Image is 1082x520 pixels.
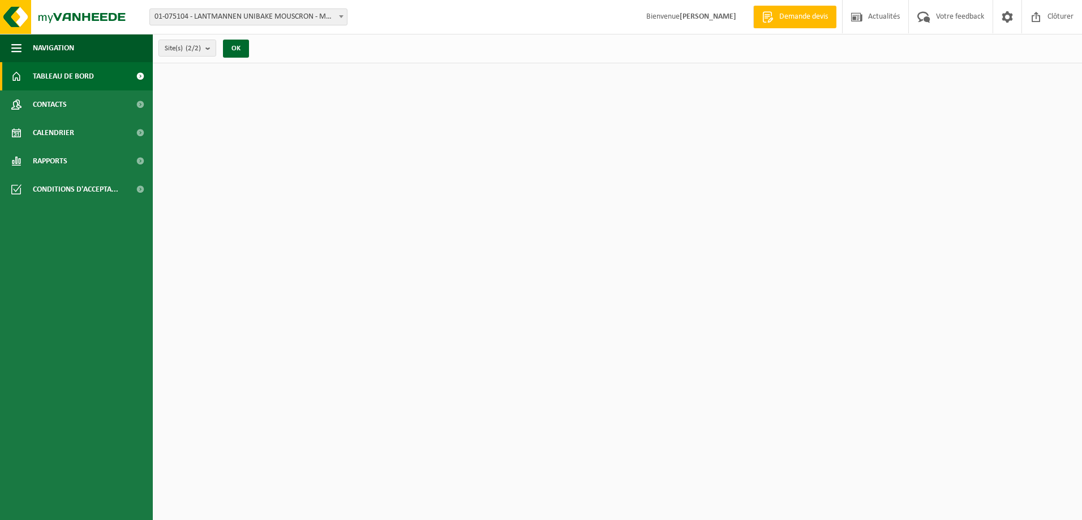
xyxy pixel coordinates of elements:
span: Conditions d'accepta... [33,175,118,203]
button: OK [223,40,249,58]
button: Site(s)(2/2) [158,40,216,57]
span: Contacts [33,90,67,119]
span: 01-075104 - LANTMANNEN UNIBAKE MOUSCRON - MOUSCRON [149,8,347,25]
span: Calendrier [33,119,74,147]
strong: [PERSON_NAME] [680,12,736,21]
a: Demande devis [753,6,836,28]
count: (2/2) [186,45,201,52]
span: Navigation [33,34,74,62]
span: Demande devis [776,11,831,23]
span: Site(s) [165,40,201,57]
span: Rapports [33,147,67,175]
span: 01-075104 - LANTMANNEN UNIBAKE MOUSCRON - MOUSCRON [150,9,347,25]
span: Tableau de bord [33,62,94,90]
